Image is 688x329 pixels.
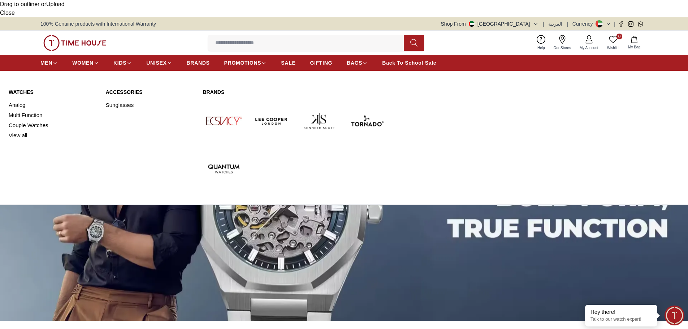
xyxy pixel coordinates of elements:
span: PROMOTIONS [224,59,261,66]
a: WOMEN [72,56,99,69]
a: View all [9,130,97,140]
button: العربية [548,20,562,27]
span: | [543,20,544,27]
span: KIDS [113,59,126,66]
img: ... [43,35,106,51]
span: | [567,20,568,27]
img: Quantum [203,148,245,190]
a: Analog [9,100,97,110]
img: United Arab Emirates [469,21,475,27]
a: Facebook [618,21,624,27]
a: Watches [9,88,97,96]
span: Help [535,45,548,51]
a: SALE [281,56,295,69]
span: My Bag [625,44,643,50]
a: Brands [203,88,388,96]
div: Hey there! [590,308,652,316]
button: My Bag [624,34,645,51]
span: GIFTING [310,59,332,66]
a: PROMOTIONS [224,56,267,69]
a: Instagram [628,21,633,27]
a: Whatsapp [638,21,643,27]
a: Back To School Sale [382,56,436,69]
div: Currency [572,20,596,27]
span: SALE [281,59,295,66]
span: Wishlist [604,45,622,51]
span: BRANDS [187,59,210,66]
a: KIDS [113,56,132,69]
img: Tornado [346,100,388,142]
img: Kenneth Scott [298,100,340,142]
a: UNISEX [146,56,172,69]
a: Sunglasses [106,100,194,110]
a: Multi Function [9,110,97,120]
span: Upload [46,1,65,7]
span: | [614,20,615,27]
a: BRANDS [187,56,210,69]
span: Our Stores [551,45,574,51]
a: Our Stores [549,34,575,52]
span: UNISEX [146,59,166,66]
span: MEN [40,59,52,66]
a: Help [533,34,549,52]
a: GIFTING [310,56,332,69]
span: WOMEN [72,59,94,66]
a: 0Wishlist [603,34,624,52]
img: Lee Cooper [251,100,293,142]
button: Shop From[GEOGRAPHIC_DATA] [441,20,538,27]
a: BAGS [347,56,368,69]
a: MEN [40,56,58,69]
a: Couple Watches [9,120,97,130]
span: My Account [577,45,601,51]
img: Ecstacy [203,100,245,142]
span: 100% Genuine products with International Warranty [40,20,156,27]
span: Back To School Sale [382,59,436,66]
a: Accessories [106,88,194,96]
span: 0 [616,34,622,39]
p: Talk to our watch expert! [590,316,652,322]
div: Chat Widget [665,306,684,325]
span: BAGS [347,59,362,66]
